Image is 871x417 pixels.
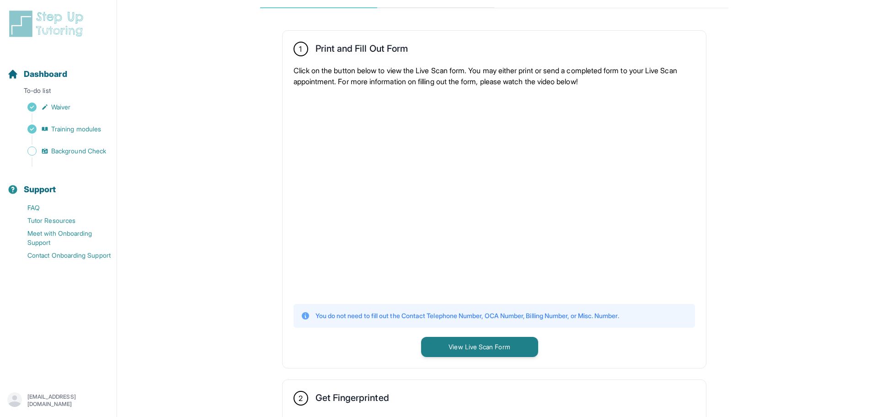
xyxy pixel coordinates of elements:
[315,392,389,407] h2: Get Fingerprinted
[315,311,619,320] p: You do not need to fill out the Contact Telephone Number, OCA Number, Billing Number, or Misc. Nu...
[294,94,614,295] iframe: YouTube video player
[27,393,109,408] p: [EMAIL_ADDRESS][DOMAIN_NAME]
[4,168,113,200] button: Support
[51,125,101,134] span: Training modules
[7,68,67,81] a: Dashboard
[7,249,117,262] a: Contact Onboarding Support
[7,392,109,409] button: [EMAIL_ADDRESS][DOMAIN_NAME]
[299,393,303,404] span: 2
[24,68,67,81] span: Dashboard
[421,337,538,357] button: View Live Scan Form
[7,227,117,249] a: Meet with Onboarding Support
[294,65,695,87] p: Click on the button below to view the Live Scan form. You may either print or send a completed fo...
[4,53,113,84] button: Dashboard
[7,123,117,135] a: Training modules
[7,214,117,227] a: Tutor Resources
[51,146,106,156] span: Background Check
[51,103,70,112] span: Waiver
[24,183,56,196] span: Support
[421,342,538,351] a: View Live Scan Form
[7,201,117,214] a: FAQ
[7,9,89,38] img: logo
[315,43,408,58] h2: Print and Fill Out Form
[299,43,302,54] span: 1
[7,101,117,114] a: Waiver
[7,145,117,157] a: Background Check
[4,86,113,99] p: To-do list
